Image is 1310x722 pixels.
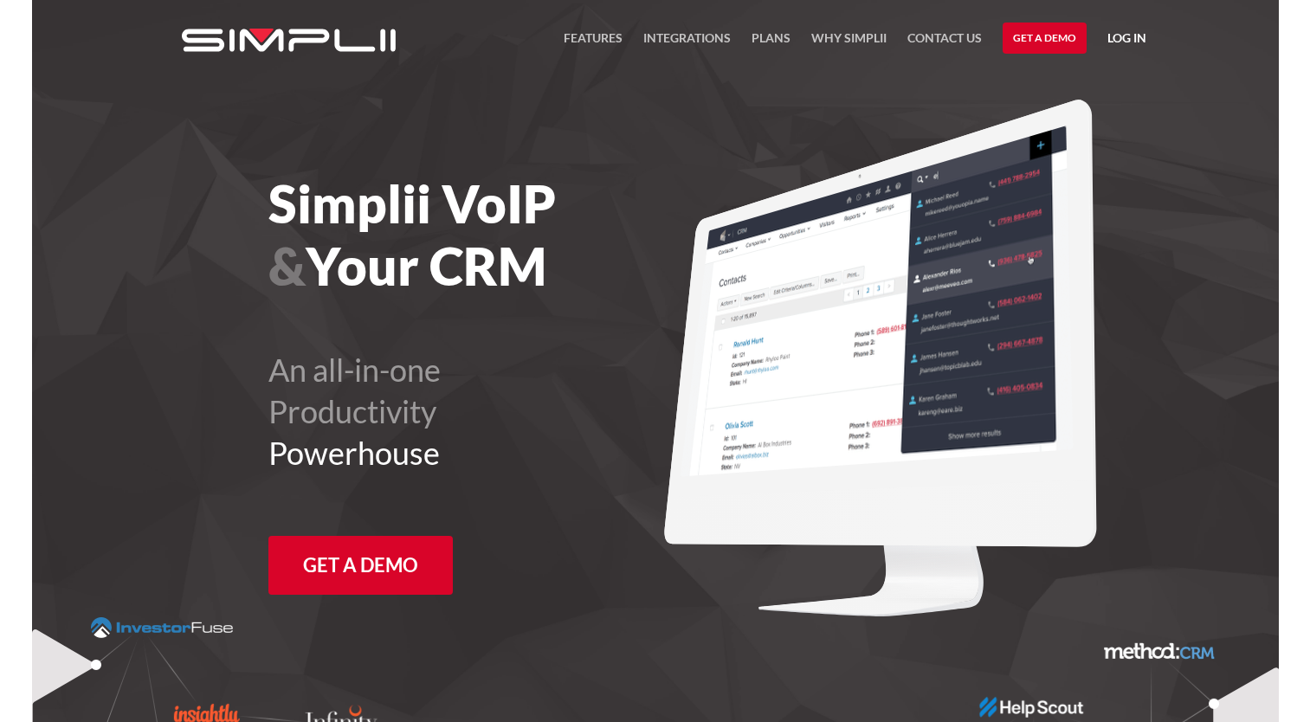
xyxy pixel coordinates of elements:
a: FEATURES [564,28,623,59]
h2: An all-in-one Productivity [268,349,751,474]
a: Get a Demo [268,536,453,595]
a: Why Simplii [811,28,887,59]
span: & [268,235,306,297]
a: Contact US [907,28,982,59]
a: Plans [752,28,791,59]
a: Get a Demo [1003,23,1087,54]
a: Log in [1107,28,1146,54]
a: Integrations [643,28,731,59]
img: Simplii [182,29,396,52]
h1: Simplii VoIP Your CRM [268,172,751,297]
span: Powerhouse [268,434,440,472]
